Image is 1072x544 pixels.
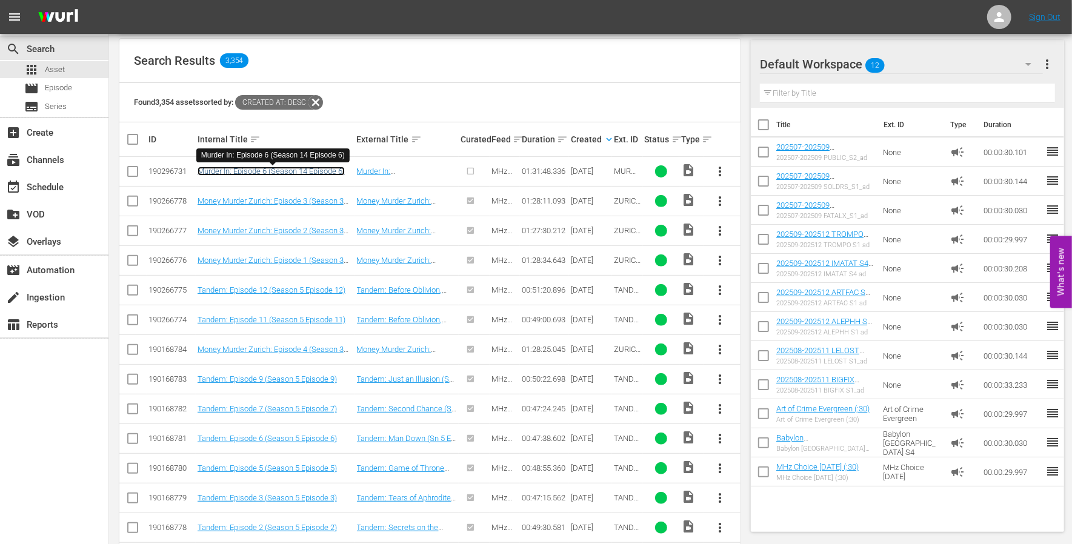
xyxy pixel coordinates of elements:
[776,212,873,220] div: 202507-202509 FATALX_S1_ad
[491,132,519,147] div: Feed
[491,256,512,274] span: MHz Now
[681,341,696,356] span: Video
[614,256,641,283] span: ZURICH_C_03001
[681,252,696,267] span: Video
[491,463,512,482] span: MHz Now
[148,226,194,235] div: 190266777
[357,345,442,372] a: Money Murder Zurich: [PERSON_NAME] and the Lost Son (Sn 3 Ep 4)
[522,434,567,443] div: 00:47:38.602
[951,377,965,392] span: Ad
[513,134,524,145] span: sort
[951,406,965,421] span: Ad
[571,132,610,147] div: Created
[713,342,728,357] span: more_vert
[951,319,965,334] span: Ad
[878,399,945,428] td: Art of Crime Evergreen
[951,436,965,450] span: Ad
[760,47,1043,81] div: Default Workspace
[951,232,965,247] span: Ad
[357,315,447,333] a: Tandem: Before Oblivion, Part 1 (Sn 5 Ep 11)
[522,226,567,235] div: 01:27:30.212
[979,370,1046,399] td: 00:00:33.233
[522,167,567,176] div: 01:31:48.336
[706,483,735,512] button: more_vert
[29,3,87,32] img: ans4CAIJ8jUAAAAAAAAAAAAAAAAAAAAAAAAgQb4GAAAAAAAAAAAAAAAAAAAAAAAAJMjXAAAAAAAAAAAAAAAAAAAAAAAAgAT5G...
[522,315,567,324] div: 00:49:00.693
[6,317,21,332] span: Reports
[198,523,337,532] a: Tandem: Episode 2 (Season 5 Episode 2)
[24,99,39,114] span: Series
[522,345,567,354] div: 01:28:25.045
[1046,202,1060,217] span: reorder
[977,108,1050,142] th: Duration
[878,167,945,196] td: None
[571,167,610,176] div: [DATE]
[1046,231,1060,246] span: reorder
[614,374,639,402] span: TANDEM_C_05009
[614,315,639,342] span: TANDEM_C_05011
[1046,348,1060,362] span: reorder
[951,261,965,276] span: Ad
[951,290,965,305] span: Ad
[878,341,945,370] td: None
[776,462,859,471] a: MHz Choice [DATE] (:30)
[706,187,735,216] button: more_vert
[713,224,728,238] span: more_vert
[198,226,348,244] a: Money Murder Zurich: Episode 2 (Season 3 Episode 2)
[706,394,735,423] button: more_vert
[713,164,728,179] span: more_vert
[776,375,859,393] a: 202508-202511 BIGFIX S1_ad
[979,457,1046,486] td: 00:00:29.997
[522,404,567,413] div: 00:47:24.245
[198,404,337,413] a: Tandem: Episode 7 (Season 5 Episode 7)
[148,167,194,176] div: 190296731
[571,226,610,235] div: [DATE]
[571,374,610,383] div: [DATE]
[979,312,1046,341] td: 00:00:30.030
[681,460,696,474] span: Video
[713,431,728,446] span: more_vert
[1046,319,1060,333] span: reorder
[614,493,639,520] span: TANDEM_C_05003
[944,108,977,142] th: Type
[250,134,261,145] span: sort
[1046,435,1060,449] span: reorder
[148,434,194,443] div: 190168781
[522,256,567,265] div: 01:28:34.643
[134,98,323,107] span: Found 3,354 assets sorted by:
[706,513,735,542] button: more_vert
[522,132,567,147] div: Duration
[878,428,945,457] td: Babylon [GEOGRAPHIC_DATA] S4
[614,226,641,253] span: ZURICH_C_03002
[713,491,728,505] span: more_vert
[614,134,641,144] div: Ext. ID
[357,167,454,194] a: Murder In: [GEOGRAPHIC_DATA] (Sn 14 Ep 6)
[357,404,457,422] a: Tandem: Second Chance (Sn 5 Ep 7)
[614,463,639,491] span: TANDEM_C_05005
[571,345,610,354] div: [DATE]
[614,196,641,224] span: ZURICH_C_03003
[776,142,834,161] a: 202507-202509 PUBLIC_S2_ad
[6,125,21,140] span: Create
[491,226,512,244] span: MHz Now
[681,371,696,385] span: Video
[557,134,568,145] span: sort
[776,259,873,277] a: 202509-202512 IMATAT S4 ad
[979,399,1046,428] td: 00:00:29.997
[571,463,610,473] div: [DATE]
[148,315,194,324] div: 190266774
[148,196,194,205] div: 190266778
[713,520,728,535] span: more_vert
[6,153,21,167] span: Channels
[491,285,512,304] span: MHz Now
[713,253,728,268] span: more_vert
[24,62,39,77] span: Asset
[865,53,885,78] span: 12
[776,386,873,394] div: 202508-202511 BIGFIX S1_ad
[198,315,345,324] a: Tandem: Episode 11 (Season 5 Episode 11)
[776,230,868,248] a: 202509-202512 TROMPO S1 ad
[235,95,308,110] span: Created At: desc
[681,489,696,504] span: Video
[979,167,1046,196] td: 00:00:30.144
[1046,464,1060,479] span: reorder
